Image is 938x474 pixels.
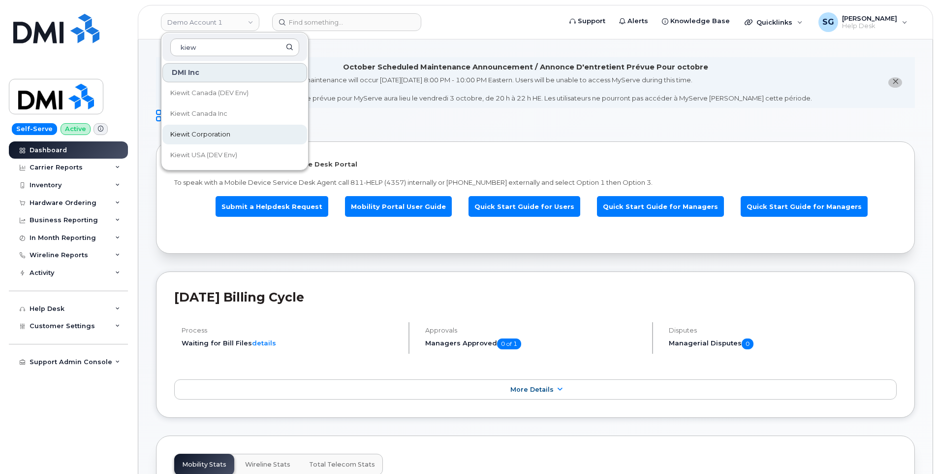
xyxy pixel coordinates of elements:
[239,75,812,103] div: MyServe scheduled maintenance will occur [DATE][DATE] 8:00 PM - 10:00 PM Eastern. Users will be u...
[309,461,375,469] span: Total Telecom Stats
[888,77,902,88] button: close notification
[182,327,400,334] h4: Process
[174,160,897,169] p: Welcome to the Mobile Device Service Desk Portal
[245,461,290,469] span: Wireline Stats
[497,339,521,349] span: 0 of 1
[216,196,328,217] a: Submit a Helpdesk Request
[597,196,724,217] a: Quick Start Guide for Managers
[469,196,580,217] a: Quick Start Guide for Users
[162,104,307,124] a: Kiewit Canada Inc
[742,339,753,349] span: 0
[170,38,299,56] input: Search
[669,339,897,349] h5: Managerial Disputes
[425,327,644,334] h4: Approvals
[741,196,868,217] a: Quick Start Guide for Managers
[162,83,307,103] a: Kiewit Canada (DEV Env)
[162,125,307,144] a: Kiewit Corporation
[182,339,400,348] li: Waiting for Bill Files
[345,196,452,217] a: Mobility Portal User Guide
[669,327,897,334] h4: Disputes
[425,339,644,349] h5: Managers Approved
[252,339,276,347] a: details
[343,62,708,72] div: October Scheduled Maintenance Announcement / Annonce D'entretient Prévue Pour octobre
[170,150,237,160] span: Kiewit USA (DEV Env)
[170,109,227,119] span: Kiewit Canada Inc
[174,178,897,187] p: To speak with a Mobile Device Service Desk Agent call 811-HELP (4357) internally or [PHONE_NUMBER...
[162,145,307,165] a: Kiewit USA (DEV Env)
[162,63,307,82] div: DMI Inc
[170,88,249,98] span: Kiewit Canada (DEV Env)
[174,290,897,305] h2: [DATE] Billing Cycle
[170,130,230,139] span: Kiewit Corporation
[510,386,554,393] span: More Details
